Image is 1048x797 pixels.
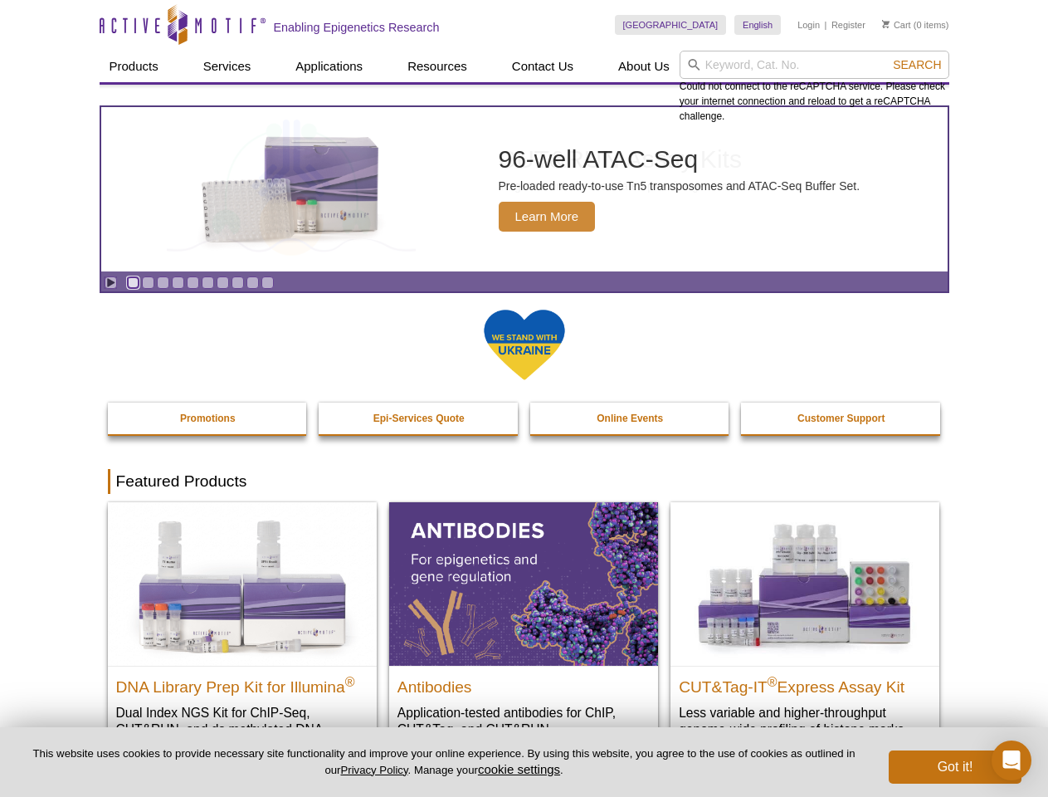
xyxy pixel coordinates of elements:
[232,276,244,289] a: Go to slide 8
[319,403,519,434] a: Epi-Services Quote
[100,51,168,82] a: Products
[246,276,259,289] a: Go to slide 9
[187,276,199,289] a: Go to slide 5
[127,276,139,289] a: Go to slide 1
[670,502,939,754] a: CUT&Tag-IT® Express Assay Kit CUT&Tag-IT®Express Assay Kit Less variable and higher-throughput ge...
[142,276,154,289] a: Go to slide 2
[615,15,727,35] a: [GEOGRAPHIC_DATA]
[261,276,274,289] a: Go to slide 10
[768,674,777,688] sup: ®
[108,469,941,494] h2: Featured Products
[340,764,407,776] a: Privacy Policy
[831,19,865,31] a: Register
[397,671,650,696] h2: Antibodies
[116,704,368,755] p: Dual Index NGS Kit for ChIP-Seq, CUT&RUN, and ds methylated DNA assays.
[680,51,949,124] div: Could not connect to the reCAPTCHA service. Please check your internet connection and reload to g...
[882,15,949,35] li: (0 items)
[157,276,169,289] a: Go to slide 3
[882,19,911,31] a: Cart
[889,751,1021,784] button: Got it!
[217,276,229,289] a: Go to slide 7
[108,502,377,665] img: DNA Library Prep Kit for Illumina
[825,15,827,35] li: |
[679,704,931,738] p: Less variable and higher-throughput genome-wide profiling of histone marks​.
[882,20,890,28] img: Your Cart
[27,746,861,778] p: This website uses cookies to provide necessary site functionality and improve your online experie...
[193,51,261,82] a: Services
[797,413,885,424] strong: Customer Support
[597,413,663,424] strong: Online Events
[108,502,377,770] a: DNA Library Prep Kit for Illumina DNA Library Prep Kit for Illumina® Dual Index NGS Kit for ChIP-...
[274,20,440,35] h2: Enabling Epigenetics Research
[397,704,650,738] p: Application-tested antibodies for ChIP, CUT&Tag, and CUT&RUN.
[397,51,477,82] a: Resources
[679,671,931,696] h2: CUT&Tag-IT Express Assay Kit
[108,403,309,434] a: Promotions
[483,308,566,382] img: We Stand With Ukraine
[502,51,583,82] a: Contact Us
[202,276,214,289] a: Go to slide 6
[608,51,680,82] a: About Us
[680,51,949,79] input: Keyword, Cat. No.
[741,403,942,434] a: Customer Support
[797,19,820,31] a: Login
[116,671,368,696] h2: DNA Library Prep Kit for Illumina
[888,57,946,72] button: Search
[345,674,355,688] sup: ®
[180,413,236,424] strong: Promotions
[478,762,560,776] button: cookie settings
[285,51,373,82] a: Applications
[670,502,939,665] img: CUT&Tag-IT® Express Assay Kit
[172,276,184,289] a: Go to slide 4
[389,502,658,754] a: All Antibodies Antibodies Application-tested antibodies for ChIP, CUT&Tag, and CUT&RUN.
[734,15,781,35] a: English
[389,502,658,665] img: All Antibodies
[893,58,941,71] span: Search
[105,276,117,289] a: Toggle autoplay
[530,403,731,434] a: Online Events
[373,413,465,424] strong: Epi-Services Quote
[992,741,1031,780] div: Open Intercom Messenger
